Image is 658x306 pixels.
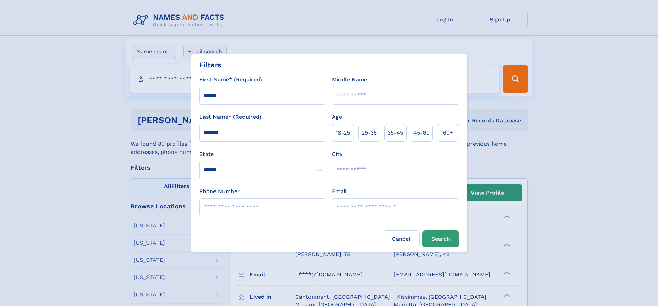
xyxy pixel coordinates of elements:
[199,60,221,70] div: Filters
[199,187,240,196] label: Phone Number
[332,76,367,84] label: Middle Name
[199,76,262,84] label: First Name* (Required)
[332,150,342,158] label: City
[413,129,430,137] span: 45‑60
[383,230,420,247] label: Cancel
[443,129,453,137] span: 60+
[388,129,403,137] span: 35‑45
[362,129,377,137] span: 25‑35
[422,230,459,247] button: Search
[199,113,261,121] label: Last Name* (Required)
[332,187,347,196] label: Email
[332,113,342,121] label: Age
[336,129,350,137] span: 18‑25
[199,150,326,158] label: State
